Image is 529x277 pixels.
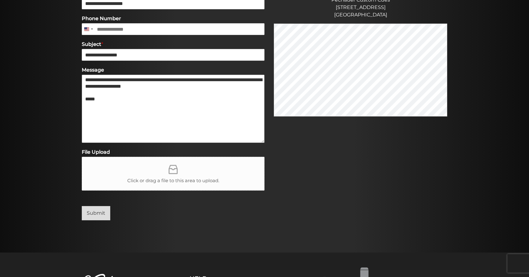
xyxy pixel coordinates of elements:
[82,23,264,35] input: Phone Number
[127,177,219,184] span: Click or drag a file to this area to upload.
[82,23,95,35] button: Selected country
[82,149,264,156] label: File Upload
[82,206,110,220] button: Submit
[82,41,264,48] label: Subject
[82,67,264,73] label: Message
[82,15,264,22] label: Phone Number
